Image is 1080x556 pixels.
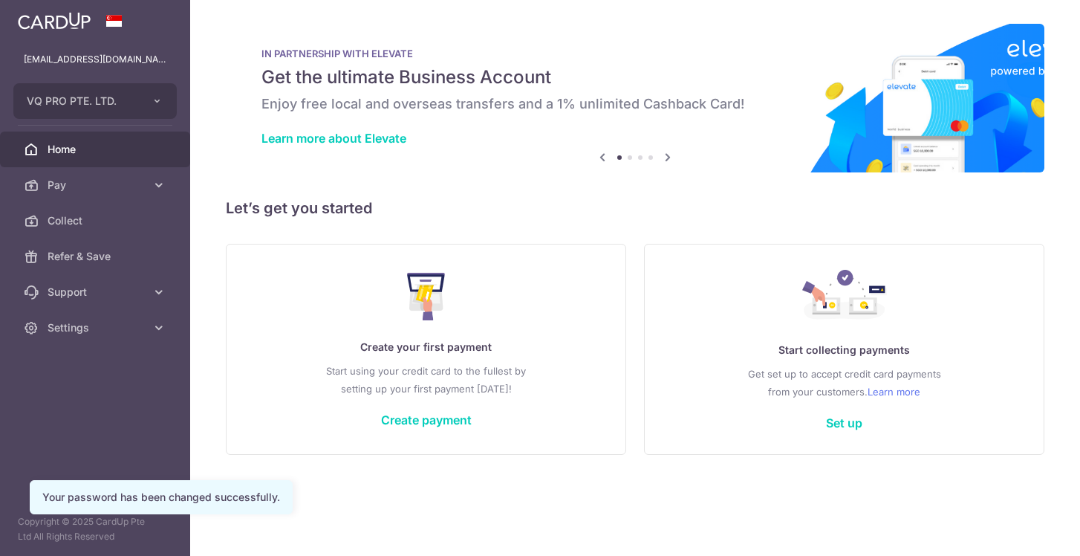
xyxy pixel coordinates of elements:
[48,213,146,228] span: Collect
[48,320,146,335] span: Settings
[261,48,1009,59] p: IN PARTNERSHIP WITH ELEVATE
[226,24,1044,172] img: Renovation banner
[18,12,91,30] img: CardUp
[381,413,472,427] a: Create payment
[261,65,1009,89] h5: Get the ultimate Business Account
[868,383,920,401] a: Learn more
[802,270,887,323] img: Collect Payment
[826,416,862,430] a: Set up
[256,362,596,398] p: Start using your credit card to the fullest by setting up your first payment [DATE]!
[48,249,146,264] span: Refer & Save
[674,365,1014,401] p: Get set up to accept credit card payments from your customers.
[407,273,445,320] img: Make Payment
[48,142,146,157] span: Home
[674,341,1014,359] p: Start collecting payments
[261,95,1009,113] h6: Enjoy free local and overseas transfers and a 1% unlimited Cashback Card!
[261,131,406,146] a: Learn more about Elevate
[42,490,280,505] div: Your password has been changed successfully.
[13,83,177,119] button: VQ PRO PTE. LTD.
[48,178,146,193] span: Pay
[256,338,596,356] p: Create your first payment
[24,52,166,67] p: [EMAIL_ADDRESS][DOMAIN_NAME]
[226,196,1044,220] h5: Let’s get you started
[27,94,137,109] span: VQ PRO PTE. LTD.
[48,285,146,300] span: Support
